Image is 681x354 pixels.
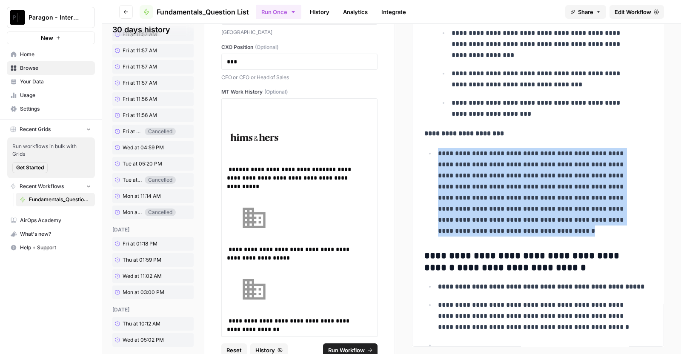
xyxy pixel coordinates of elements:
span: Tue at 05:20 PM [123,160,162,168]
a: Edit Workflow [609,5,664,19]
a: Fri at 11:57 AM [112,44,176,57]
span: Recent Grids [20,126,51,133]
a: Fri at 01:18 PM [112,237,176,251]
a: Fri at 11:57 AM [112,76,176,90]
span: Browse [20,64,91,72]
a: Integrate [376,5,411,19]
span: Fundamentals_Question List [157,7,249,17]
div: [DATE] [112,306,194,314]
span: Mon at 11:14 AM [123,192,161,200]
button: Share [565,5,606,19]
button: New [7,31,95,44]
button: Run Once [256,5,301,19]
span: Fri at 11:56 AM [123,128,142,135]
a: Analytics [338,5,373,19]
a: Thu at 10:12 AM [112,317,176,331]
span: New [41,34,53,42]
label: CXO Position [221,43,378,51]
span: Recent Workflows [20,183,64,190]
a: Mon at 03:00 PM [112,285,176,299]
img: Paragon - Internal Usage Logo [10,10,25,25]
button: Get Started [12,162,48,173]
a: Your Data [7,75,95,88]
a: Tue at 05:20 PM [112,157,176,171]
span: Settings [20,105,91,113]
span: Fri at 11:57 AM [123,63,157,71]
span: Help + Support [20,244,91,251]
a: Fri at 11:56 AM [112,92,176,106]
a: Browse [7,61,95,75]
div: Cancelled [145,176,176,184]
span: (Optional) [264,88,288,96]
span: Mon at 11:06 AM [123,208,142,216]
a: Mon at 11:06 AM [112,206,145,219]
span: Fri at 11:57 AM [123,47,157,54]
h2: 30 days history [112,24,194,36]
img: 119619 [227,191,281,245]
div: What's new? [7,228,94,240]
span: Fri at 01:18 PM [123,240,157,248]
p: [GEOGRAPHIC_DATA] [221,28,378,37]
a: Wed at 05:02 PM [112,333,176,347]
p: CEO or CFO or Head of Sales [221,73,378,82]
a: Wed at 11:02 AM [112,269,176,283]
span: Run workflows in bulk with Grids [12,143,90,158]
span: Fundamentals_Question List [29,196,91,203]
button: Recent Workflows [7,180,95,193]
div: Cancelled [145,208,176,216]
span: Share [578,8,593,16]
span: Wed at 11:02 AM [123,272,162,280]
span: AirOps Academy [20,217,91,224]
span: Fri at 11:57 AM [123,79,157,87]
a: Mon at 11:14 AM [112,189,176,203]
a: Fundamentals_Question List [16,193,95,206]
button: Help + Support [7,241,95,254]
button: What's new? [7,227,95,241]
img: 119636 [227,262,281,317]
span: Thu at 01:59 PM [123,256,161,264]
a: Settings [7,102,95,116]
span: Fri at 11:56 AM [123,95,157,103]
button: Recent Grids [7,123,95,136]
button: Workspace: Paragon - Internal Usage [7,7,95,28]
span: Thu at 10:12 AM [123,320,160,328]
span: Your Data [20,78,91,86]
span: Home [20,51,91,58]
a: Fri at 11:56 AM [112,125,145,138]
span: Wed at 04:59 PM [123,144,164,151]
a: Tue at 02:19 PM [112,174,145,186]
span: Wed at 05:02 PM [123,336,164,344]
span: Tue at 02:19 PM [123,176,142,184]
a: Fri at 11:56 AM [112,108,176,122]
a: Usage [7,88,95,102]
a: History [305,5,335,19]
span: Paragon - Internal Usage [29,13,80,22]
a: AirOps Academy [7,214,95,227]
span: Fri at 11:56 AM [123,111,157,119]
span: Usage [20,91,91,99]
div: [DATE] [112,226,194,234]
a: Wed at 04:59 PM [112,141,176,154]
span: Mon at 03:00 PM [123,288,164,296]
a: Fri at 11:57 AM [112,60,176,74]
span: (Optional) [255,43,278,51]
span: Edit Workflow [615,8,651,16]
a: Home [7,48,95,61]
span: Get Started [16,164,44,171]
a: Thu at 01:59 PM [112,253,176,267]
label: MT Work History [221,88,378,96]
a: Fundamentals_Question List [140,5,249,19]
div: Cancelled [145,128,176,135]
